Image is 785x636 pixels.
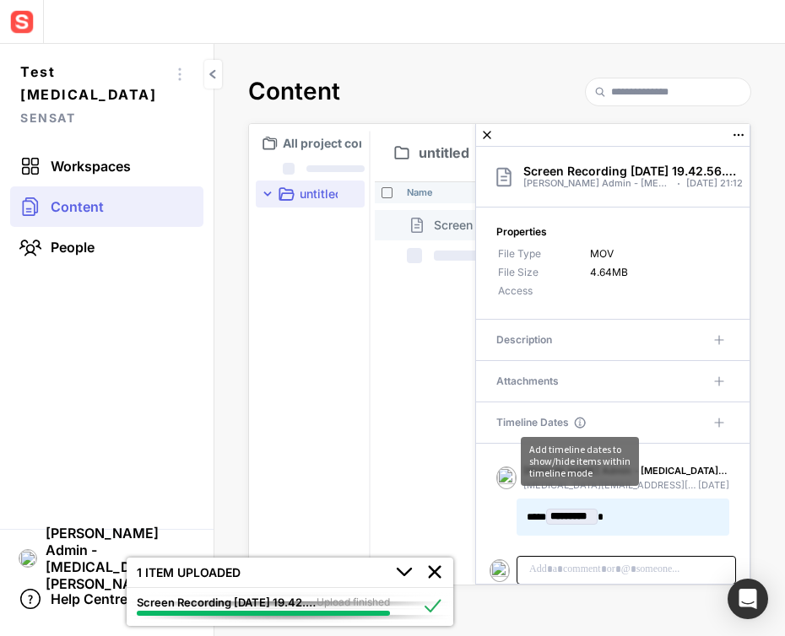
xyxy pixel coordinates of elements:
div: File Size [498,265,590,280]
a: People [10,227,203,267]
img: sensat [7,7,37,37]
div: File Type [498,246,590,261]
a: Content [10,186,203,227]
div: Screen Recording [DATE] 19.42.56.mov [523,164,750,179]
span: timeline mode [529,467,631,479]
span: Description [496,330,552,350]
span: [DATE] 21:12 [679,178,750,189]
a: untitled [276,184,361,204]
div: Properties [496,224,729,240]
p: untitled [300,184,338,204]
span: [DATE] [698,478,729,493]
span: show/hide items within [529,455,631,467]
div: Open Intercom Messenger [728,579,768,619]
span: Attachments [496,371,559,391]
p: All project content [283,133,361,154]
span: untitled [419,146,469,159]
span: People [51,239,95,256]
span: Help Centre [51,590,127,607]
a: All project content [259,133,361,154]
span: Content [51,198,104,215]
img: icon-outline__close.svg [426,563,443,580]
div: Screen Recording [DATE] 19.42.56.mov [137,595,317,612]
img: icon-outline__active.svg [423,596,443,616]
a: Help Centre [10,579,203,619]
p: Screen Recording [DATE] 19.42.56.mov [434,216,654,234]
span: Add timeline dates to [529,444,631,455]
th: Name [400,181,702,203]
div: 4.64MB [590,265,728,280]
div: 1 Item Uploaded [137,563,396,581]
div: MOV [590,246,728,261]
span: Timeline Dates [496,412,569,433]
h2: Content [248,78,340,106]
img: icon-outline__arrow-up.svg [396,563,413,580]
a: Workspaces [10,146,203,186]
span: Sensat [20,106,166,129]
div: Access [498,283,590,299]
span: Workspaces [51,158,131,175]
span: [PERSON_NAME] Admin - [MEDICAL_DATA][PERSON_NAME] [523,178,678,189]
span: [PERSON_NAME] Admin - [MEDICAL_DATA][PERSON_NAME] [46,525,195,592]
div: Upload finished [317,595,390,612]
span: Test [MEDICAL_DATA] [20,61,166,106]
